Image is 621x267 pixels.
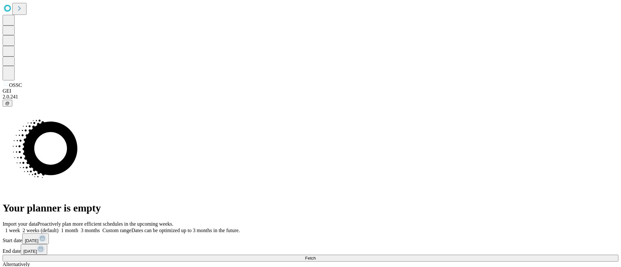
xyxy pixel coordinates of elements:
[3,202,618,214] h1: Your planner is empty
[3,255,618,262] button: Fetch
[3,233,618,244] div: Start date
[38,221,173,227] span: Proactively plan more efficient schedules in the upcoming weeks.
[5,101,10,106] span: @
[3,221,38,227] span: Import your data
[3,100,12,107] button: @
[22,233,49,244] button: [DATE]
[3,244,618,255] div: End date
[3,262,30,267] span: Alternatively
[5,228,20,233] span: 1 week
[131,228,240,233] span: Dates can be optimized up to 3 months in the future.
[305,256,316,261] span: Fetch
[3,94,618,100] div: 2.0.241
[21,244,47,255] button: [DATE]
[61,228,78,233] span: 1 month
[103,228,131,233] span: Custom range
[25,238,38,243] span: [DATE]
[23,249,37,254] span: [DATE]
[3,88,618,94] div: GEI
[81,228,100,233] span: 3 months
[23,228,59,233] span: 2 weeks (default)
[9,82,22,88] span: OSSC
